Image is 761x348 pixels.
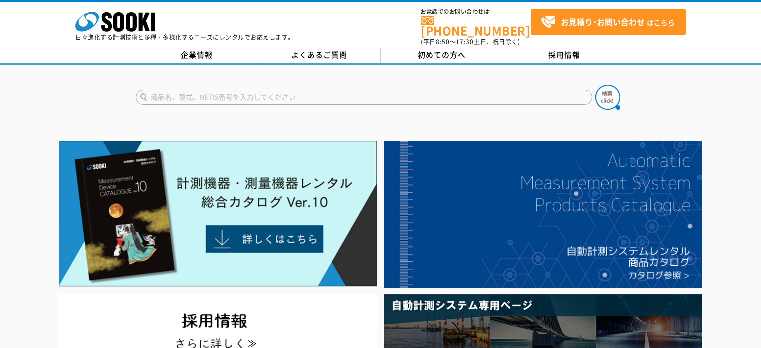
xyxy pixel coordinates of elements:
[59,141,377,287] img: Catalog Ver10
[136,90,592,105] input: 商品名、型式、NETIS番号を入力してください
[384,141,702,288] img: 自動計測システムカタログ
[436,37,450,46] span: 8:50
[421,9,531,15] span: お電話でのお問い合わせは
[75,34,294,40] p: 日々進化する計測技術と多種・多様化するニーズにレンタルでお応えします。
[531,9,686,35] a: お見積り･お問い合わせはこちら
[456,37,474,46] span: 17:30
[258,48,381,63] a: よくあるご質問
[421,37,520,46] span: (平日 ～ 土日、祝日除く)
[421,16,531,36] a: [PHONE_NUMBER]
[418,49,466,60] span: 初めての方へ
[561,16,645,28] strong: お見積り･お問い合わせ
[381,48,503,63] a: 初めての方へ
[541,15,675,30] span: はこちら
[503,48,626,63] a: 採用情報
[595,85,620,110] img: btn_search.png
[136,48,258,63] a: 企業情報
